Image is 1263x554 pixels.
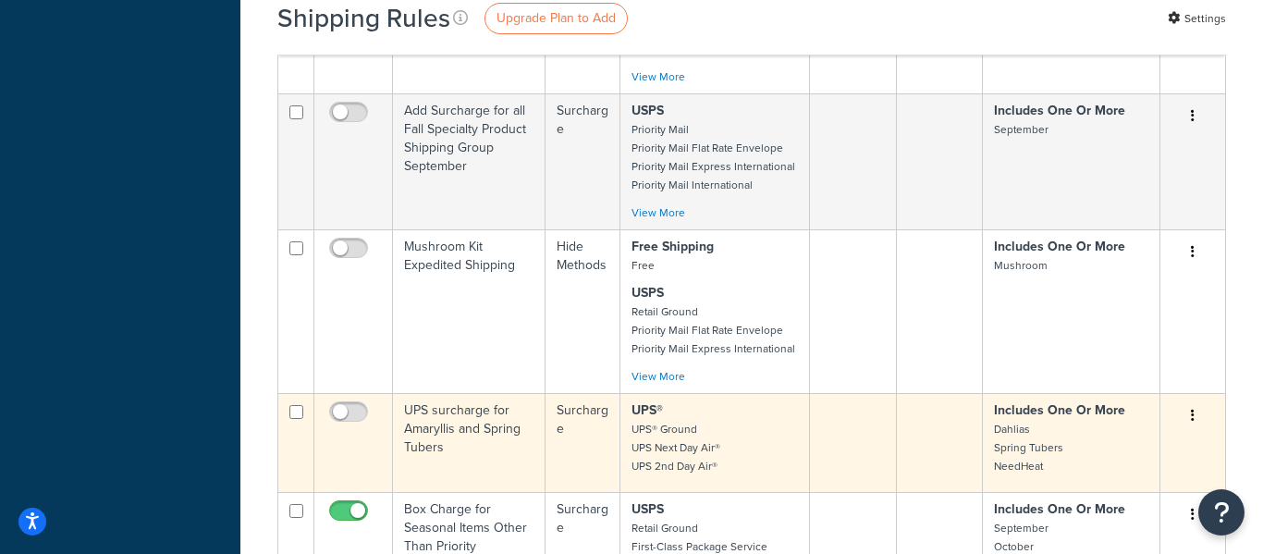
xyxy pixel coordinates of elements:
[484,3,628,34] a: Upgrade Plan to Add
[631,68,685,85] a: View More
[393,93,546,229] td: Add Surcharge for all Fall Specialty Product Shipping Group September
[631,121,795,193] small: Priority Mail Priority Mail Flat Rate Envelope Priority Mail Express International Priority Mail ...
[994,101,1125,120] strong: Includes One Or More
[631,257,655,274] small: Free
[1168,6,1226,31] a: Settings
[631,204,685,221] a: View More
[393,393,546,492] td: UPS surcharge for Amaryllis and Spring Tubers
[631,421,720,474] small: UPS® Ground UPS Next Day Air® UPS 2nd Day Air®
[497,8,616,28] span: Upgrade Plan to Add
[994,499,1125,519] strong: Includes One Or More
[631,237,714,256] strong: Free Shipping
[546,393,621,492] td: Surcharge
[631,499,664,519] strong: USPS
[994,237,1125,256] strong: Includes One Or More
[1198,489,1245,536] button: Open Resource Center
[393,229,546,393] td: Mushroom Kit Expedited Shipping
[631,368,685,385] a: View More
[546,229,621,393] td: Hide Methods
[994,257,1048,274] small: Mushroom
[546,93,621,229] td: Surcharge
[631,101,664,120] strong: USPS
[631,283,664,302] strong: USPS
[631,400,663,420] strong: UPS®
[631,303,795,357] small: Retail Ground Priority Mail Flat Rate Envelope Priority Mail Express International
[994,400,1125,420] strong: Includes One Or More
[994,421,1063,474] small: Dahlias Spring Tubers NeedHeat
[994,121,1048,138] small: September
